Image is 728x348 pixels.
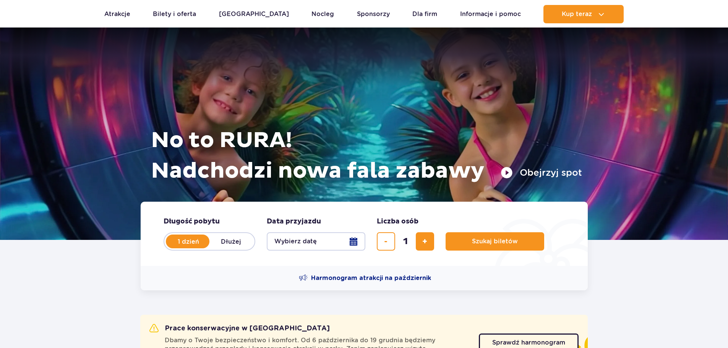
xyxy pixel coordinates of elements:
label: Dłużej [209,233,253,249]
a: [GEOGRAPHIC_DATA] [219,5,289,23]
input: liczba biletów [396,232,415,251]
span: Długość pobytu [164,217,220,226]
button: usuń bilet [377,232,395,251]
span: Harmonogram atrakcji na październik [311,274,431,282]
form: Planowanie wizyty w Park of Poland [141,202,588,266]
a: Informacje i pomoc [460,5,521,23]
a: Dla firm [412,5,437,23]
a: Harmonogram atrakcji na październik [299,274,431,283]
button: Obejrzyj spot [501,167,582,179]
h2: Prace konserwacyjne w [GEOGRAPHIC_DATA] [149,324,330,333]
button: Wybierz datę [267,232,365,251]
button: Kup teraz [543,5,624,23]
button: Szukaj biletów [446,232,544,251]
span: Liczba osób [377,217,418,226]
span: Szukaj biletów [472,238,518,245]
label: 1 dzień [167,233,210,249]
span: Data przyjazdu [267,217,321,226]
a: Sponsorzy [357,5,390,23]
h1: No to RURA! Nadchodzi nowa fala zabawy [151,125,582,186]
span: Sprawdź harmonogram [492,340,565,346]
a: Atrakcje [104,5,130,23]
button: dodaj bilet [416,232,434,251]
span: Kup teraz [562,11,592,18]
a: Bilety i oferta [153,5,196,23]
a: Nocleg [311,5,334,23]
